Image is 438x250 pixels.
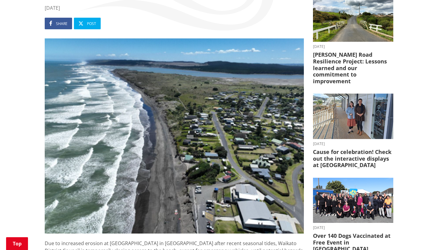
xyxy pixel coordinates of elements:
h3: [PERSON_NAME] Road Resilience Project: Lessons learned and our commitment to improvement [313,52,393,84]
a: Post [74,18,101,29]
img: 554642373_1205075598320060_7014791421243316406_n [313,178,393,223]
h3: Cause for celebration! Check out the interactive displays at [GEOGRAPHIC_DATA] [313,149,393,169]
span: Share [56,21,68,26]
time: [DATE] [45,4,304,12]
time: [DATE] [313,142,393,146]
a: [DATE] Cause for celebration! Check out the interactive displays at [GEOGRAPHIC_DATA] [313,94,393,168]
time: [DATE] [313,45,393,48]
a: Top [6,237,28,250]
a: Share [45,18,72,29]
span: Post [87,21,96,26]
time: [DATE] [313,226,393,230]
iframe: Messenger Launcher [410,224,432,246]
img: Port Waikato [45,38,304,234]
img: Huntly Museum - Debra Kane and Kristy Wilson [313,94,393,139]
